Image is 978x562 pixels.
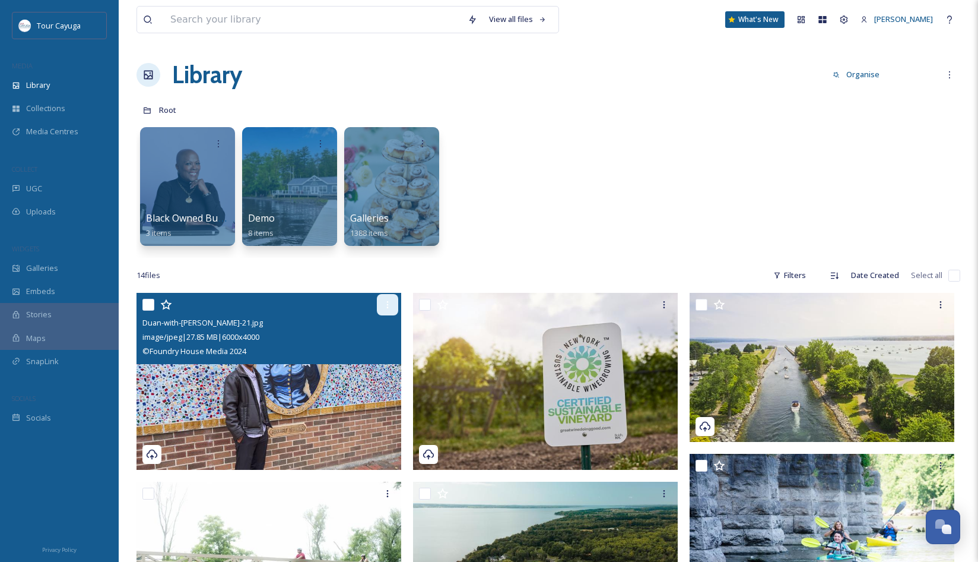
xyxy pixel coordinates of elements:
span: Stories [26,309,52,320]
span: SnapLink [26,356,59,367]
span: Black Owned Businesses [146,211,256,225]
span: WIDGETS [12,244,39,253]
span: 14 file s [136,270,160,281]
span: Root [159,105,176,115]
a: Library [172,57,242,93]
span: Galleries [350,211,389,225]
span: Socials [26,412,51,424]
a: What's New [725,11,785,28]
span: Tour Cayuga [37,20,81,31]
span: Select all [911,270,942,281]
span: © Foundry House Media 2024 [142,346,246,356]
span: Demo [248,211,275,225]
a: Organise [827,63,891,86]
a: Root [159,103,176,117]
span: 8 items [248,228,274,238]
span: Media Centres [26,126,78,137]
input: Search your library [164,7,462,33]
button: Organise [827,63,885,86]
span: Privacy Policy [42,546,77,554]
a: [PERSON_NAME] [855,8,939,31]
span: Galleries [26,263,58,274]
span: Collections [26,103,65,114]
span: UGC [26,183,42,194]
span: SOCIALS [12,394,36,403]
img: Yellow House Creative_Bright Leaf WInery .jpg [413,293,678,470]
a: Demo8 items [248,213,275,238]
div: Date Created [845,264,905,287]
div: Filters [767,264,812,287]
span: 1388 items [350,228,388,238]
span: MEDIA [12,61,33,70]
img: Duan-with-Leroy_TourCayugaxCultureTravels_-21.jpg [136,293,401,470]
img: download.jpeg [19,20,31,31]
span: [PERSON_NAME] [874,14,933,24]
a: View all files [483,8,552,31]
span: Duan-with-[PERSON_NAME]-21.jpg [142,317,263,328]
a: Privacy Policy [42,542,77,556]
button: Open Chat [926,510,960,544]
img: 2024_Yellow_House_Cayuga_20240623_2471.jpg [690,293,954,441]
span: Maps [26,333,46,344]
button: New [891,63,933,86]
a: Galleries1388 items [350,213,389,238]
span: Embeds [26,286,55,297]
span: Uploads [26,206,56,217]
span: image/jpeg | 27.85 MB | 6000 x 4000 [142,331,259,342]
a: Black Owned Businesses3 items [146,213,256,238]
span: 3 items [146,228,172,238]
span: Library [26,80,50,91]
span: COLLECT [12,165,37,173]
